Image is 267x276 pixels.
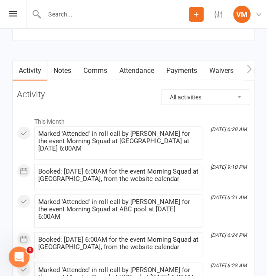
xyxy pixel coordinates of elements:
div: VM [233,6,251,23]
i: [DATE] 6:28 AM [211,263,247,269]
div: Marked 'Attended' in roll call by [PERSON_NAME] for the event Morning Squad at [GEOGRAPHIC_DATA] ... [38,130,198,152]
h3: Activity [17,89,250,99]
a: Comms [77,61,113,81]
div: Marked 'Attended' in roll call by [PERSON_NAME] for the event Morning Squad at ABC pool at [DATE]... [38,198,198,220]
a: Payments [160,61,203,81]
span: 1 [26,246,33,253]
i: [DATE] 6:24 PM [211,232,247,238]
input: Search... [42,8,189,20]
div: Booked: [DATE] 6:00AM for the event Morning Squad at [GEOGRAPHIC_DATA], from the website calendar [38,236,198,251]
div: Booked: [DATE] 6:00AM for the event Morning Squad at [GEOGRAPHIC_DATA], from the website calendar [38,168,198,183]
a: Waivers [203,61,240,81]
i: [DATE] 6:28 AM [211,126,247,132]
a: Activity [13,61,47,81]
i: [DATE] 9:10 PM [211,164,247,170]
i: [DATE] 6:31 AM [211,194,247,200]
a: Attendance [113,61,160,81]
iframe: Intercom live chat [9,246,30,267]
li: This Month [17,112,250,126]
a: Notes [47,61,77,81]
